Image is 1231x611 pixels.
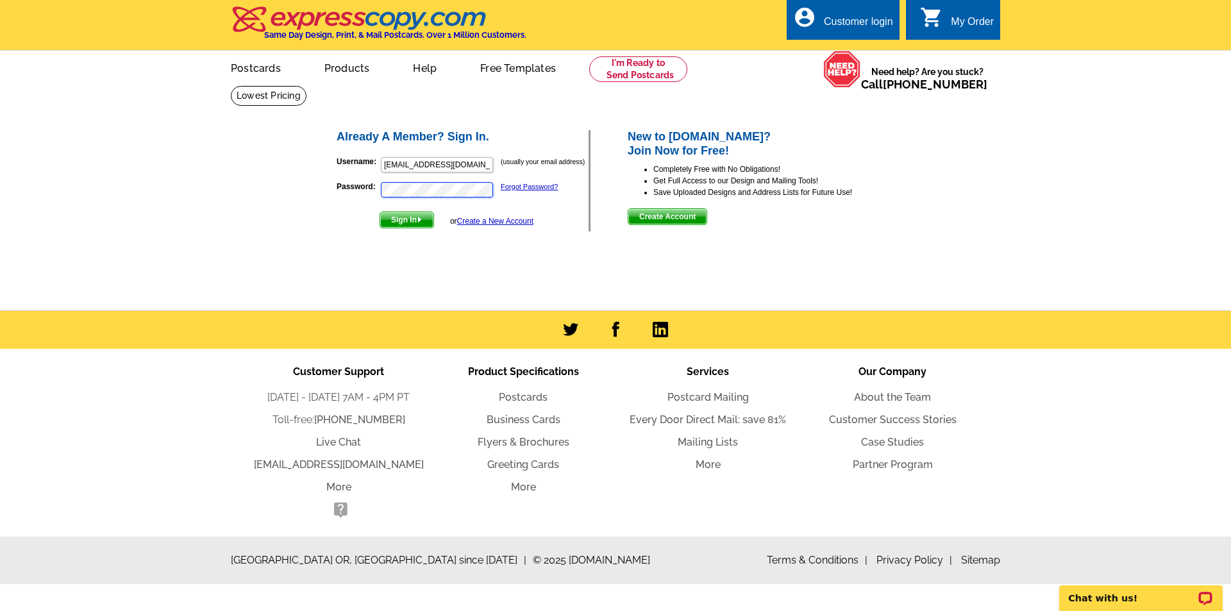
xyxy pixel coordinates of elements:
[696,458,721,471] a: More
[920,14,994,30] a: shopping_cart My Order
[499,391,548,403] a: Postcards
[326,481,351,493] a: More
[1051,571,1231,611] iframe: LiveChat chat widget
[876,554,952,566] a: Privacy Policy
[380,212,434,228] button: Sign In
[653,175,896,187] li: Get Full Access to our Design and Mailing Tools!
[824,16,893,34] div: Customer login
[653,163,896,175] li: Completely Free with No Obligations!
[316,436,361,448] a: Live Chat
[337,181,380,192] label: Password:
[392,52,457,82] a: Help
[861,78,987,91] span: Call
[829,414,957,426] a: Customer Success Stories
[858,365,926,378] span: Our Company
[468,365,579,378] span: Product Specifications
[254,458,424,471] a: [EMAIL_ADDRESS][DOMAIN_NAME]
[823,51,861,88] img: help
[450,215,533,227] div: or
[793,14,893,30] a: account_circle Customer login
[883,78,987,91] a: [PHONE_NUMBER]
[264,30,526,40] h4: Same Day Design, Print, & Mail Postcards. Over 1 Million Customers.
[793,6,816,29] i: account_circle
[628,209,707,224] span: Create Account
[457,217,533,226] a: Create a New Account
[678,436,738,448] a: Mailing Lists
[501,183,558,190] a: Forgot Password?
[460,52,576,82] a: Free Templates
[667,391,749,403] a: Postcard Mailing
[487,414,560,426] a: Business Cards
[951,16,994,34] div: My Order
[380,212,433,228] span: Sign In
[246,390,431,405] li: [DATE] - [DATE] 7AM - 4PM PT
[533,553,650,568] span: © 2025 [DOMAIN_NAME]
[417,217,423,222] img: button-next-arrow-white.png
[231,15,526,40] a: Same Day Design, Print, & Mail Postcards. Over 1 Million Customers.
[628,130,896,158] h2: New to [DOMAIN_NAME]? Join Now for Free!
[501,158,585,165] small: (usually your email address)
[246,412,431,428] li: Toll-free:
[853,458,933,471] a: Partner Program
[861,436,924,448] a: Case Studies
[304,52,390,82] a: Products
[511,481,536,493] a: More
[687,365,729,378] span: Services
[337,156,380,167] label: Username:
[861,65,994,91] span: Need help? Are you stuck?
[961,554,1000,566] a: Sitemap
[314,414,405,426] a: [PHONE_NUMBER]
[210,52,301,82] a: Postcards
[630,414,786,426] a: Every Door Direct Mail: save 81%
[854,391,931,403] a: About the Team
[653,187,896,198] li: Save Uploaded Designs and Address Lists for Future Use!
[478,436,569,448] a: Flyers & Brochures
[920,6,943,29] i: shopping_cart
[628,208,707,225] button: Create Account
[767,554,867,566] a: Terms & Conditions
[231,553,526,568] span: [GEOGRAPHIC_DATA] OR, [GEOGRAPHIC_DATA] since [DATE]
[337,130,589,144] h2: Already A Member? Sign In.
[487,458,559,471] a: Greeting Cards
[293,365,384,378] span: Customer Support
